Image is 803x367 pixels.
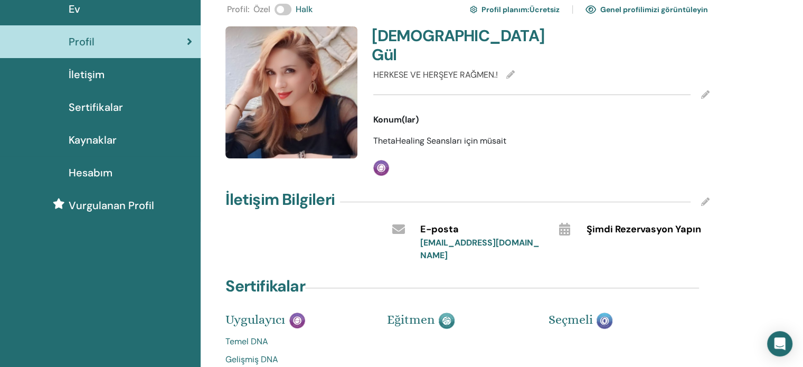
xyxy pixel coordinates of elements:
[387,312,434,327] font: Eğitmen
[225,335,371,348] a: Temel DNA
[585,5,596,14] img: eye.svg
[225,189,335,210] font: İletişim Bilgileri
[69,35,95,49] font: Profil
[225,312,285,327] font: Uygulayıcı
[600,5,708,15] font: Genel profilimizi görüntüleyin
[530,5,560,15] font: Ücretsiz
[69,68,105,81] font: İletişim
[225,336,268,347] font: Temel DNA
[767,331,792,356] div: Intercom Messenger'ı açın
[527,5,530,15] font: :
[470,1,560,18] a: Profil planım:Ücretsiz
[225,26,357,158] img: default.jpg
[470,4,477,15] img: cog.svg
[372,25,544,46] font: [DEMOGRAPHIC_DATA]
[227,4,248,15] font: Profil
[69,199,154,212] font: Vurgulanan Profil
[225,354,278,365] font: Gelişmiş DNA
[420,223,458,236] font: E-posta
[548,312,592,327] font: Seçmeli
[420,237,539,261] a: [EMAIL_ADDRESS][DOMAIN_NAME]
[373,69,498,80] font: HERKESE VE HERŞEYE RAĞMEN.!
[225,353,371,366] a: Gelişmiş DNA
[69,166,112,180] font: Hesabım
[253,4,270,15] font: Özel
[69,100,123,114] font: Sertifikalar
[69,2,80,16] font: Ev
[225,276,305,296] font: Sertifikalar
[69,133,117,147] font: Kaynaklar
[373,114,419,125] font: Konum(lar)
[248,4,249,15] font: :
[296,4,313,15] font: Halk
[372,44,396,65] font: Gül
[373,135,506,146] font: ThetaHealing Seansları için müsait
[587,223,701,236] font: Şimdi Rezervasyon Yapın
[585,1,708,18] a: Genel profilimizi görüntüleyin
[481,5,527,15] font: Profil planım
